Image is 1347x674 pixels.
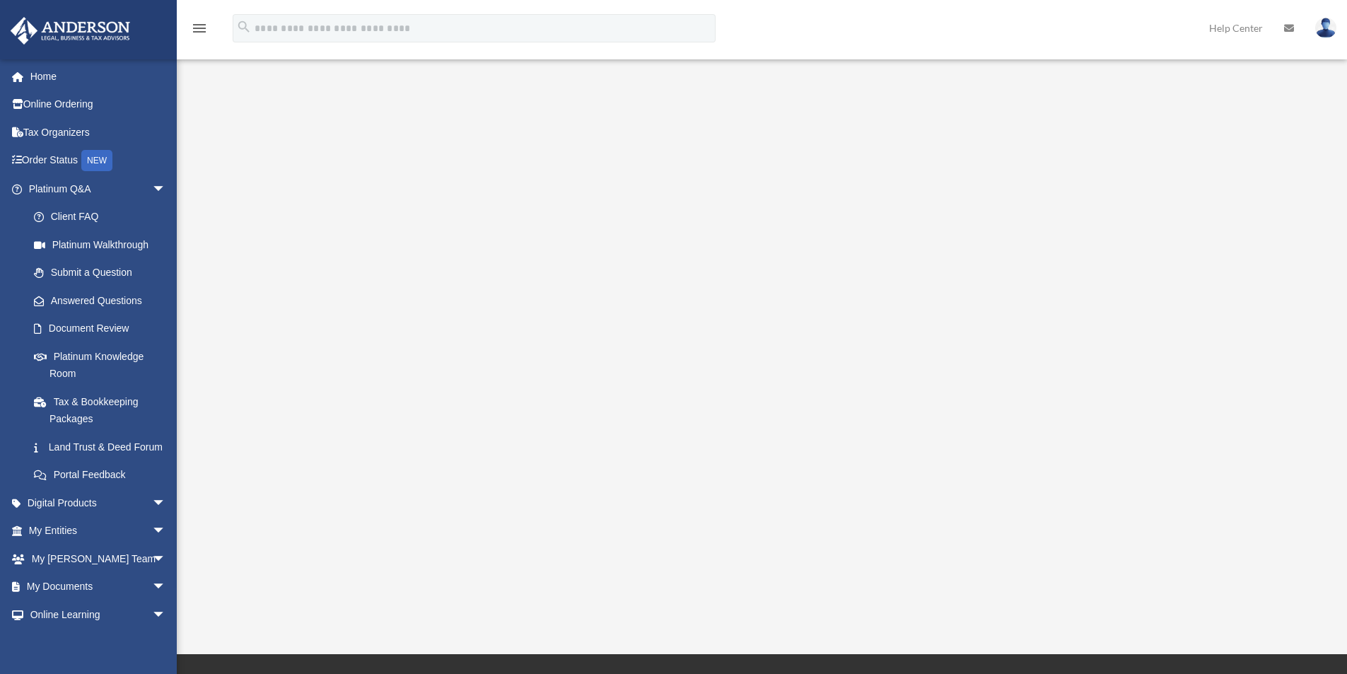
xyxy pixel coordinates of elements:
a: Platinum Q&Aarrow_drop_down [10,175,187,203]
span: arrow_drop_down [152,175,180,204]
span: arrow_drop_down [152,517,180,546]
a: Digital Productsarrow_drop_down [10,489,187,517]
iframe: <span data-mce-type="bookmark" style="display: inline-block; width: 0px; overflow: hidden; line-h... [378,95,1142,520]
span: arrow_drop_down [152,573,180,602]
a: Home [10,62,187,91]
a: Online Learningarrow_drop_down [10,600,187,629]
a: My Documentsarrow_drop_down [10,573,187,601]
a: Submit a Question [20,259,187,287]
a: Online Ordering [10,91,187,119]
a: Document Review [20,315,187,343]
a: Tax & Bookkeeping Packages [20,388,187,433]
div: NEW [81,150,112,171]
a: Client FAQ [20,203,187,231]
img: User Pic [1315,18,1336,38]
span: arrow_drop_down [152,600,180,629]
i: search [236,19,252,35]
a: Portal Feedback [20,461,187,489]
a: Order StatusNEW [10,146,187,175]
i: menu [191,20,208,37]
span: arrow_drop_down [152,489,180,518]
a: My Entitiesarrow_drop_down [10,517,187,545]
img: Anderson Advisors Platinum Portal [6,17,134,45]
a: Tax Organizers [10,118,187,146]
a: Platinum Walkthrough [20,231,180,259]
a: Land Trust & Deed Forum [20,433,187,461]
span: arrow_drop_down [152,545,180,574]
a: My [PERSON_NAME] Teamarrow_drop_down [10,545,187,573]
a: Answered Questions [20,286,187,315]
a: menu [191,25,208,37]
a: Platinum Knowledge Room [20,342,187,388]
